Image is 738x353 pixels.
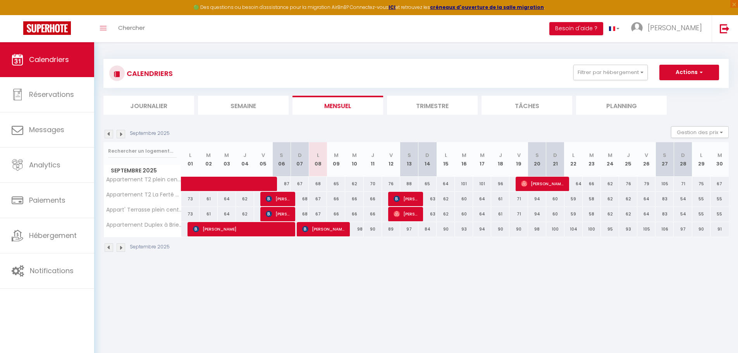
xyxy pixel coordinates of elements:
span: Appart' Terrasse plein centre [105,207,182,213]
span: [PERSON_NAME] [648,23,702,33]
input: Rechercher un logement... [108,144,177,158]
strong: ICI [389,4,396,10]
abbr: J [243,152,246,159]
div: 75 [692,177,710,191]
div: 67 [291,177,309,191]
div: 84 [418,222,437,236]
div: 73 [181,207,200,221]
div: 66 [364,192,382,206]
div: 60 [455,192,473,206]
div: 62 [601,192,619,206]
div: 63 [418,192,437,206]
div: 66 [327,192,345,206]
abbr: S [408,152,411,159]
li: Semaine [198,96,289,115]
div: 61 [491,192,509,206]
abbr: L [445,152,447,159]
div: 76 [382,177,400,191]
abbr: D [553,152,557,159]
div: 58 [583,207,601,221]
abbr: L [572,152,575,159]
div: 54 [674,192,692,206]
div: 64 [218,192,236,206]
th: 29 [692,142,710,177]
span: Notifications [30,266,74,276]
button: Actions [659,65,719,80]
th: 17 [473,142,491,177]
div: 67 [710,177,729,191]
a: Chercher [112,15,151,42]
div: 62 [601,177,619,191]
abbr: V [389,152,393,159]
span: Messages [29,125,64,134]
abbr: D [298,152,302,159]
div: 60 [546,207,564,221]
div: 100 [546,222,564,236]
abbr: S [663,152,666,159]
abbr: J [371,152,374,159]
th: 01 [181,142,200,177]
div: 105 [655,177,674,191]
div: 62 [601,207,619,221]
th: 15 [437,142,455,177]
div: 105 [637,222,655,236]
abbr: J [627,152,630,159]
div: 71 [509,207,528,221]
div: 71 [674,177,692,191]
th: 05 [254,142,272,177]
div: 90 [509,222,528,236]
abbr: M [717,152,722,159]
div: 65 [418,177,437,191]
th: 02 [200,142,218,177]
div: 83 [655,207,674,221]
abbr: M [334,152,339,159]
a: créneaux d'ouverture de la salle migration [430,4,544,10]
div: 64 [637,192,655,206]
div: 66 [345,192,363,206]
div: 94 [473,222,491,236]
span: [PERSON_NAME] [302,222,345,236]
abbr: M [462,152,466,159]
span: Chercher [118,24,145,32]
span: [PERSON_NAME] [193,222,290,236]
div: 91 [710,222,729,236]
abbr: L [317,152,319,159]
th: 27 [655,142,674,177]
th: 04 [236,142,254,177]
li: Trimestre [387,96,478,115]
th: 21 [546,142,564,177]
th: 26 [637,142,655,177]
th: 20 [528,142,546,177]
abbr: J [499,152,502,159]
span: [PERSON_NAME] [266,191,290,206]
th: 09 [327,142,345,177]
div: 67 [309,192,327,206]
div: 60 [455,207,473,221]
span: Appartement T2 La Ferté Gaucher à 200m du centre [105,192,182,198]
abbr: L [189,152,191,159]
abbr: S [280,152,283,159]
img: logout [720,24,729,33]
div: 59 [564,207,583,221]
div: 89 [382,222,400,236]
div: 62 [619,207,637,221]
div: 93 [619,222,637,236]
th: 11 [364,142,382,177]
img: ... [631,22,643,34]
div: 90 [491,222,509,236]
div: 64 [637,207,655,221]
div: 68 [309,177,327,191]
li: Planning [576,96,667,115]
div: 94 [528,207,546,221]
span: [PERSON_NAME] [394,207,418,221]
th: 12 [382,142,400,177]
th: 23 [583,142,601,177]
p: Septembre 2025 [130,243,170,251]
div: 54 [674,207,692,221]
div: 64 [473,192,491,206]
div: 58 [583,192,601,206]
div: 59 [564,192,583,206]
div: 61 [200,207,218,221]
div: 64 [564,177,583,191]
div: 62 [236,207,254,221]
